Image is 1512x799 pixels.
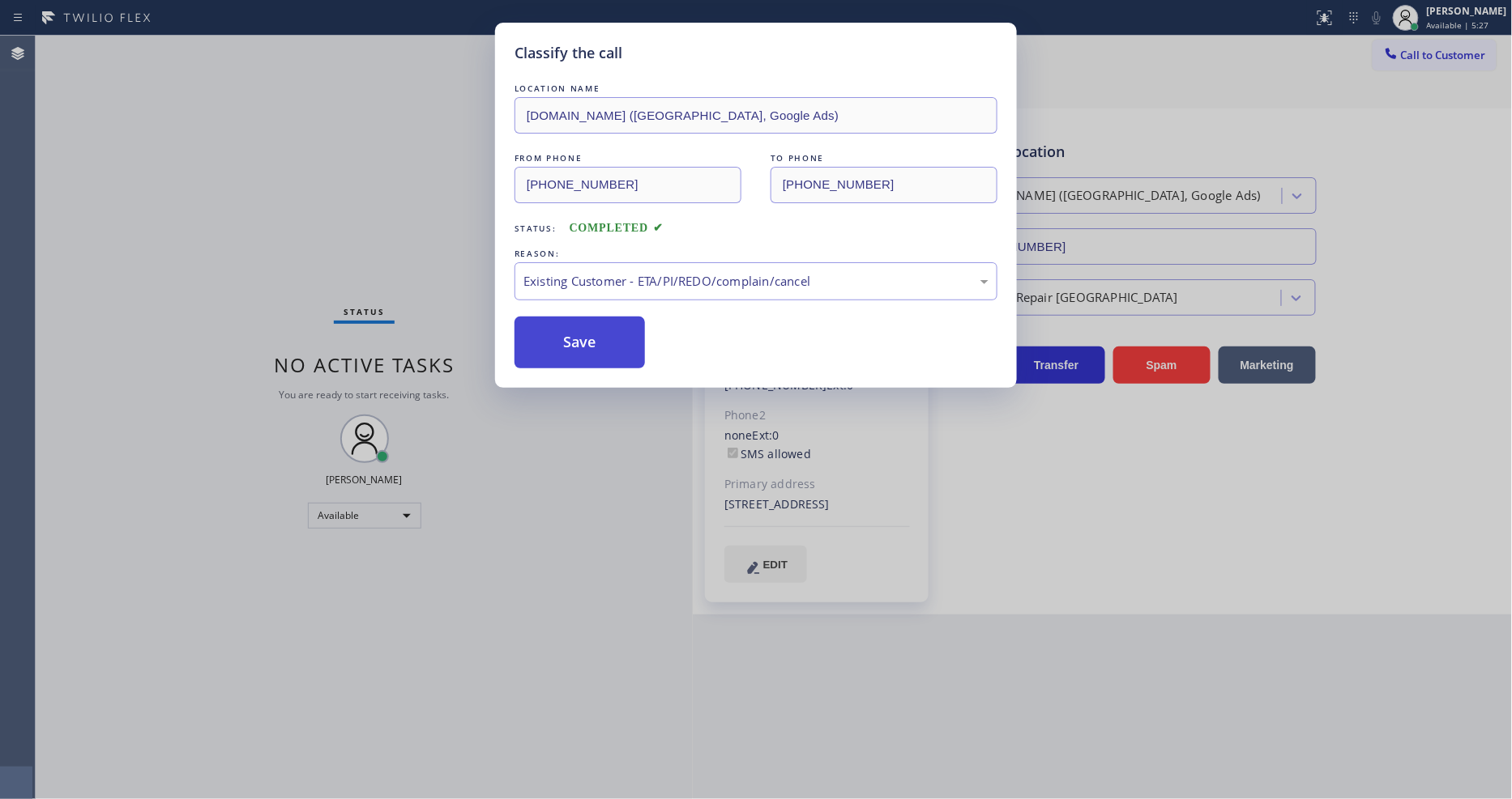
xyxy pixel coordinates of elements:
[523,272,989,291] div: Existing Customer - ETA/PI/REDO/complain/cancel
[515,167,741,203] input: From phone
[515,317,645,368] button: Save
[570,222,664,234] span: COMPLETED
[515,150,741,167] div: FROM PHONE
[515,80,997,97] div: LOCATION NAME
[515,245,997,262] div: REASON:
[515,223,557,234] span: Status:
[771,150,997,167] div: TO PHONE
[515,42,622,64] h5: Classify the call
[771,167,997,203] input: To phone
